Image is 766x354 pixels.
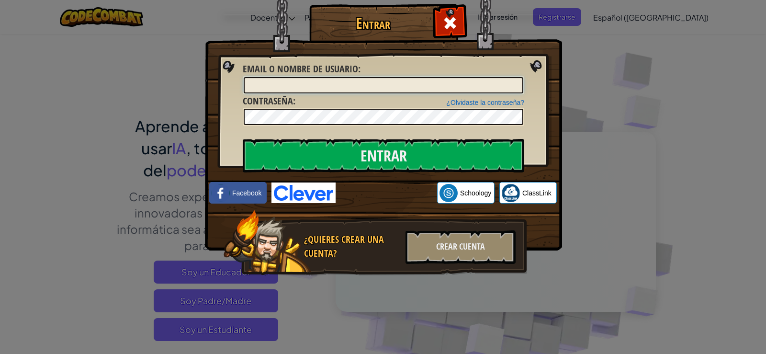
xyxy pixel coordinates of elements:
[243,62,360,76] label: :
[243,139,524,172] input: Entrar
[243,94,293,107] span: Contraseña
[439,184,458,202] img: schoology.png
[522,188,552,198] span: ClassLink
[271,183,336,203] img: clever-logo-blue.png
[243,62,358,75] span: Email o Nombre de usuario
[446,99,524,106] a: ¿Olvidaste la contraseña?
[243,94,295,108] label: :
[460,188,491,198] span: Schoology
[336,183,437,204] iframe: Botón de Acceder con Google
[406,230,516,264] div: Crear Cuenta
[312,15,434,32] h1: Entrar
[232,188,261,198] span: Facebook
[212,184,230,202] img: facebook_small.png
[502,184,520,202] img: classlink-logo-small.png
[304,233,400,260] div: ¿Quieres crear una cuenta?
